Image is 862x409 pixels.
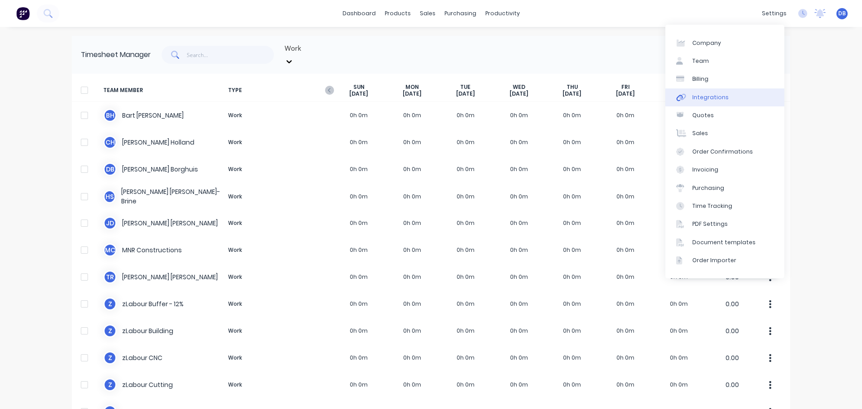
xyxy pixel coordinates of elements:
[692,75,708,83] div: Billing
[481,7,524,20] div: productivity
[187,46,274,64] input: Search...
[353,84,365,91] span: SUN
[692,238,756,246] div: Document templates
[415,7,440,20] div: sales
[81,49,151,60] div: Timesheet Manager
[692,148,753,156] div: Order Confirmations
[692,129,708,137] div: Sales
[665,70,784,88] a: Billing
[567,84,578,91] span: THU
[692,166,718,174] div: Invoicing
[757,7,791,20] div: settings
[692,184,724,192] div: Purchasing
[692,57,709,65] div: Team
[665,215,784,233] a: PDF Settings
[665,179,784,197] a: Purchasing
[692,39,721,47] div: Company
[616,90,635,97] span: [DATE]
[513,84,525,91] span: WED
[224,84,332,97] span: TYPE
[456,90,475,97] span: [DATE]
[692,111,714,119] div: Quotes
[692,93,729,101] div: Integrations
[665,161,784,179] a: Invoicing
[665,143,784,161] a: Order Confirmations
[665,52,784,70] a: Team
[665,106,784,124] a: Quotes
[665,124,784,142] a: Sales
[338,7,380,20] a: dashboard
[380,7,415,20] div: products
[665,88,784,106] a: Integrations
[440,7,481,20] div: purchasing
[405,84,419,91] span: MON
[692,256,736,264] div: Order Importer
[838,9,846,18] span: DB
[510,90,528,97] span: [DATE]
[16,7,30,20] img: Factory
[103,84,224,97] span: TEAM MEMBER
[621,84,630,91] span: FRI
[665,251,784,269] a: Order Importer
[563,90,581,97] span: [DATE]
[665,197,784,215] a: Time Tracking
[403,90,422,97] span: [DATE]
[665,34,784,52] a: Company
[692,220,728,228] div: PDF Settings
[460,84,471,91] span: TUE
[692,202,732,210] div: Time Tracking
[349,90,368,97] span: [DATE]
[665,233,784,251] a: Document templates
